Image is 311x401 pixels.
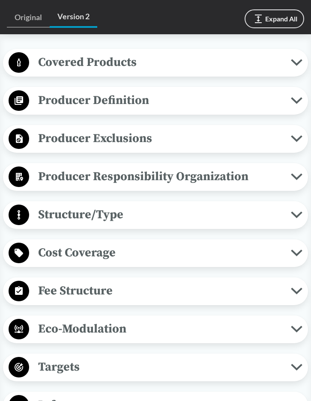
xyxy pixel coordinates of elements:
[29,129,291,148] span: Producer Exclusions
[6,52,305,74] button: Covered Products
[6,204,305,226] button: Structure/Type
[50,7,97,28] a: Version 2
[6,242,305,264] button: Cost Coverage
[29,167,291,186] span: Producer Responsibility Organization
[29,357,291,377] span: Targets
[6,318,305,340] button: Eco-Modulation
[29,205,291,224] span: Structure/Type
[29,53,291,72] span: Covered Products
[29,281,291,300] span: Fee Structure
[29,243,291,262] span: Cost Coverage
[6,128,305,150] button: Producer Exclusions
[7,8,50,27] a: Original
[6,166,305,188] button: Producer Responsibility Organization
[245,9,304,28] button: Expand All
[6,356,305,378] button: Targets
[6,280,305,302] button: Fee Structure
[6,90,305,112] button: Producer Definition
[29,319,291,339] span: Eco-Modulation
[29,91,291,110] span: Producer Definition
